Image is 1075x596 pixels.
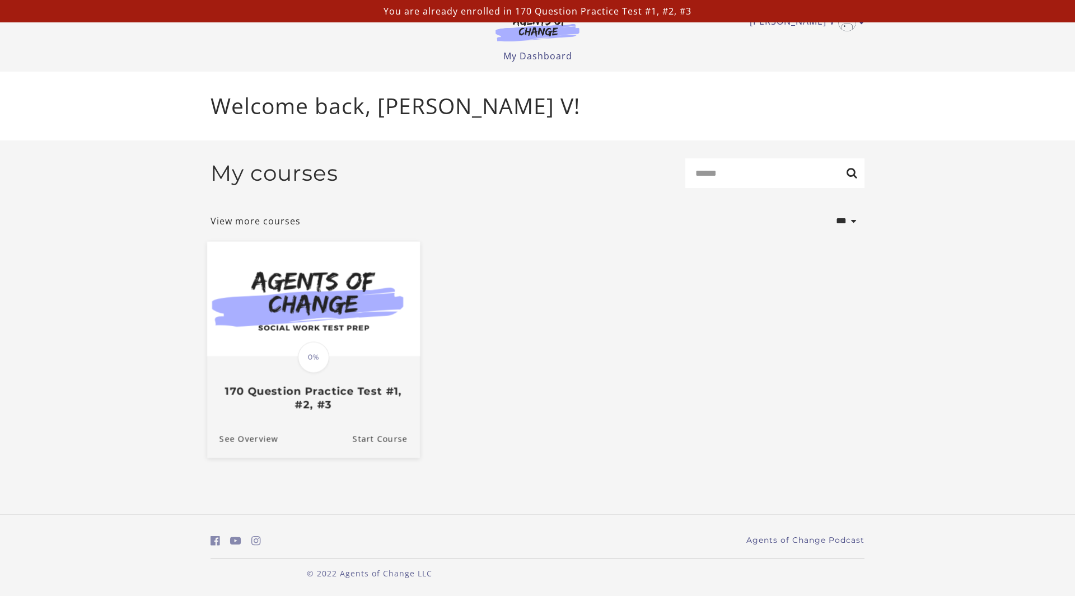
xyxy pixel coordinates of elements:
[746,534,864,546] a: Agents of Change Podcast
[211,533,220,549] a: https://www.facebook.com/groups/aswbtestprep (Open in a new window)
[211,567,529,579] p: © 2022 Agents of Change LLC
[484,16,591,41] img: Agents of Change Logo
[207,420,278,458] a: 170 Question Practice Test #1, #2, #3: See Overview
[219,385,408,411] h3: 170 Question Practice Test #1, #2, #3
[230,536,241,546] i: https://www.youtube.com/c/AgentsofChangeTestPrepbyMeaganMitchell (Open in a new window)
[211,214,301,228] a: View more courses
[503,50,572,62] a: My Dashboard
[251,536,261,546] i: https://www.instagram.com/agentsofchangeprep/ (Open in a new window)
[211,536,220,546] i: https://www.facebook.com/groups/aswbtestprep (Open in a new window)
[211,90,864,123] p: Welcome back, [PERSON_NAME] V!
[251,533,261,549] a: https://www.instagram.com/agentsofchangeprep/ (Open in a new window)
[298,341,329,373] span: 0%
[230,533,241,549] a: https://www.youtube.com/c/AgentsofChangeTestPrepbyMeaganMitchell (Open in a new window)
[4,4,1071,18] p: You are already enrolled in 170 Question Practice Test #1, #2, #3
[750,13,859,31] a: Toggle menu
[353,420,420,458] a: 170 Question Practice Test #1, #2, #3: Resume Course
[211,160,338,186] h2: My courses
